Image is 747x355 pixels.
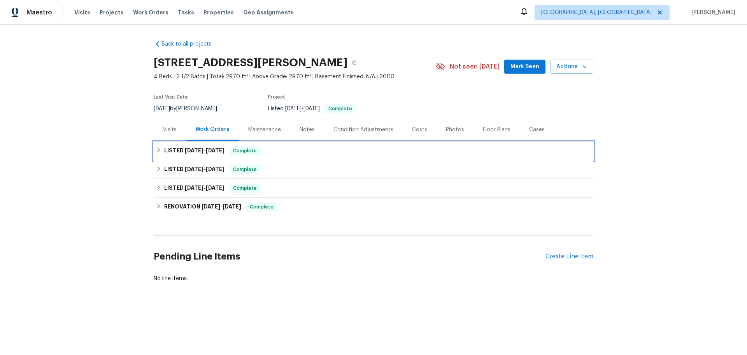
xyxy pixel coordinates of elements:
[230,184,260,192] span: Complete
[185,148,203,153] span: [DATE]
[504,60,545,74] button: Mark Seen
[230,166,260,173] span: Complete
[529,126,545,134] div: Cases
[545,253,593,260] div: Create Line Item
[202,204,241,209] span: -
[510,62,539,72] span: Mark Seen
[133,9,168,16] span: Work Orders
[303,106,320,111] span: [DATE]
[74,9,90,16] span: Visits
[412,126,427,134] div: Costs
[223,204,241,209] span: [DATE]
[202,204,220,209] span: [DATE]
[164,165,224,174] h6: LISTED
[206,166,224,172] span: [DATE]
[230,147,260,155] span: Complete
[164,184,224,193] h6: LISTED
[556,62,587,72] span: Actions
[248,126,281,134] div: Maintenance
[154,179,593,198] div: LISTED [DATE]-[DATE]Complete
[100,9,124,16] span: Projects
[247,203,277,211] span: Complete
[164,146,224,155] h6: LISTED
[154,275,593,283] div: No line items.
[268,106,356,111] span: Listed
[163,126,177,134] div: Visits
[268,95,285,99] span: Project
[154,95,188,99] span: Last Visit Date
[325,106,355,111] span: Complete
[203,9,234,16] span: Properties
[154,73,436,81] span: 4 Beds | 2 1/2 Baths | Total: 2970 ft² | Above Grade: 2970 ft² | Basement Finished: N/A | 2000
[185,185,224,191] span: -
[285,106,320,111] span: -
[285,106,302,111] span: [DATE]
[178,10,194,15] span: Tasks
[300,126,315,134] div: Notes
[185,166,203,172] span: [DATE]
[206,148,224,153] span: [DATE]
[154,104,226,113] div: by [PERSON_NAME]
[154,59,347,67] h2: [STREET_ADDRESS][PERSON_NAME]
[154,160,593,179] div: LISTED [DATE]-[DATE]Complete
[483,126,510,134] div: Floor Plans
[688,9,735,16] span: [PERSON_NAME]
[185,166,224,172] span: -
[154,141,593,160] div: LISTED [DATE]-[DATE]Complete
[541,9,652,16] span: [GEOGRAPHIC_DATA], [GEOGRAPHIC_DATA]
[154,198,593,216] div: RENOVATION [DATE]-[DATE]Complete
[195,125,230,133] div: Work Orders
[446,126,464,134] div: Photos
[550,60,593,74] button: Actions
[206,185,224,191] span: [DATE]
[185,148,224,153] span: -
[333,126,393,134] div: Condition Adjustments
[347,56,361,70] button: Copy Address
[154,106,170,111] span: [DATE]
[26,9,52,16] span: Maestro
[154,238,545,275] h2: Pending Line Items
[164,202,241,212] h6: RENOVATION
[185,185,203,191] span: [DATE]
[243,9,294,16] span: Geo Assignments
[450,63,500,71] span: Not seen [DATE]
[154,40,228,48] a: Back to all projects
